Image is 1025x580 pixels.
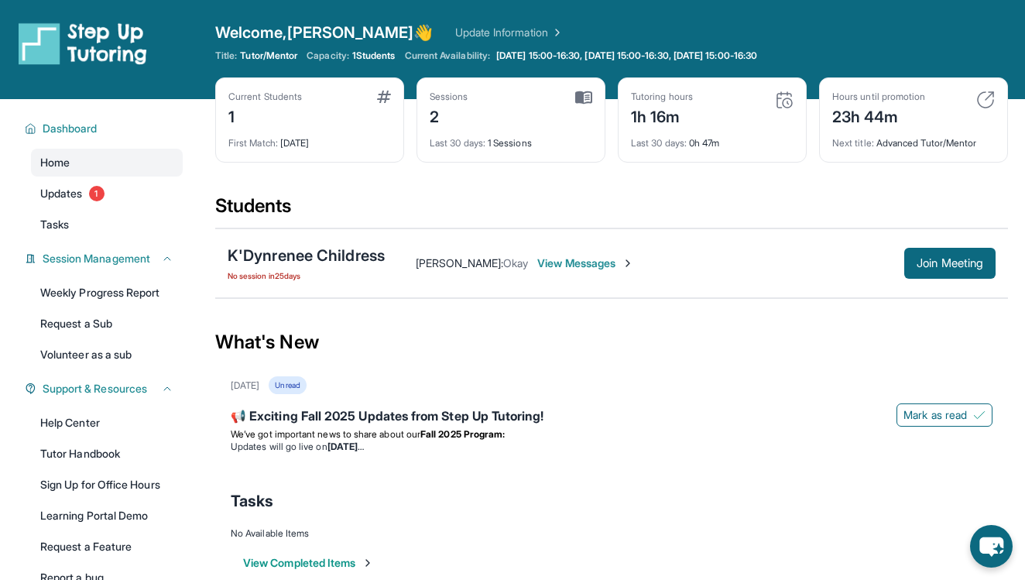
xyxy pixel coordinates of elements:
[832,128,995,149] div: Advanced Tutor/Mentor
[307,50,349,62] span: Capacity:
[416,256,503,269] span: [PERSON_NAME] :
[36,251,173,266] button: Session Management
[40,155,70,170] span: Home
[231,379,259,392] div: [DATE]
[430,103,468,128] div: 2
[631,137,687,149] span: Last 30 days :
[243,555,374,571] button: View Completed Items
[631,91,693,103] div: Tutoring hours
[405,50,490,62] span: Current Availability:
[215,308,1008,376] div: What's New
[420,428,505,440] strong: Fall 2025 Program:
[215,50,237,62] span: Title:
[917,259,983,268] span: Join Meeting
[904,248,996,279] button: Join Meeting
[622,257,634,269] img: Chevron-Right
[215,194,1008,228] div: Students
[896,403,992,427] button: Mark as read
[31,211,183,239] a: Tasks
[43,381,147,396] span: Support & Resources
[43,251,150,266] span: Session Management
[240,50,297,62] span: Tutor/Mentor
[537,256,634,271] span: View Messages
[430,128,592,149] div: 1 Sessions
[43,121,98,136] span: Dashboard
[631,128,794,149] div: 0h 47m
[228,137,278,149] span: First Match :
[352,50,396,62] span: 1 Students
[40,186,83,201] span: Updates
[832,103,925,128] div: 23h 44m
[36,121,173,136] button: Dashboard
[775,91,794,109] img: card
[228,245,385,266] div: K'Dynrenee Childress
[228,103,302,128] div: 1
[548,25,564,40] img: Chevron Right
[31,471,183,499] a: Sign Up for Office Hours
[976,91,995,109] img: card
[503,256,528,269] span: Okay
[832,91,925,103] div: Hours until promotion
[231,490,273,512] span: Tasks
[40,217,69,232] span: Tasks
[31,180,183,208] a: Updates1
[231,527,992,540] div: No Available Items
[231,407,992,428] div: 📢 Exciting Fall 2025 Updates from Step Up Tutoring!
[31,341,183,369] a: Volunteer as a sub
[31,310,183,338] a: Request a Sub
[231,441,992,453] li: Updates will go live on
[89,186,105,201] span: 1
[228,128,391,149] div: [DATE]
[269,376,306,394] div: Unread
[430,137,485,149] span: Last 30 days :
[496,50,757,62] span: [DATE] 15:00-16:30, [DATE] 15:00-16:30, [DATE] 15:00-16:30
[377,91,391,103] img: card
[31,440,183,468] a: Tutor Handbook
[19,22,147,65] img: logo
[631,103,693,128] div: 1h 16m
[575,91,592,105] img: card
[970,525,1013,568] button: chat-button
[430,91,468,103] div: Sessions
[228,269,385,282] span: No session in 25 days
[455,25,564,40] a: Update Information
[31,409,183,437] a: Help Center
[973,409,986,421] img: Mark as read
[215,22,434,43] span: Welcome, [PERSON_NAME] 👋
[31,149,183,177] a: Home
[231,428,420,440] span: We’ve got important news to share about our
[36,381,173,396] button: Support & Resources
[493,50,760,62] a: [DATE] 15:00-16:30, [DATE] 15:00-16:30, [DATE] 15:00-16:30
[228,91,302,103] div: Current Students
[903,407,967,423] span: Mark as read
[31,533,183,561] a: Request a Feature
[31,279,183,307] a: Weekly Progress Report
[327,441,364,452] strong: [DATE]
[832,137,874,149] span: Next title :
[31,502,183,530] a: Learning Portal Demo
